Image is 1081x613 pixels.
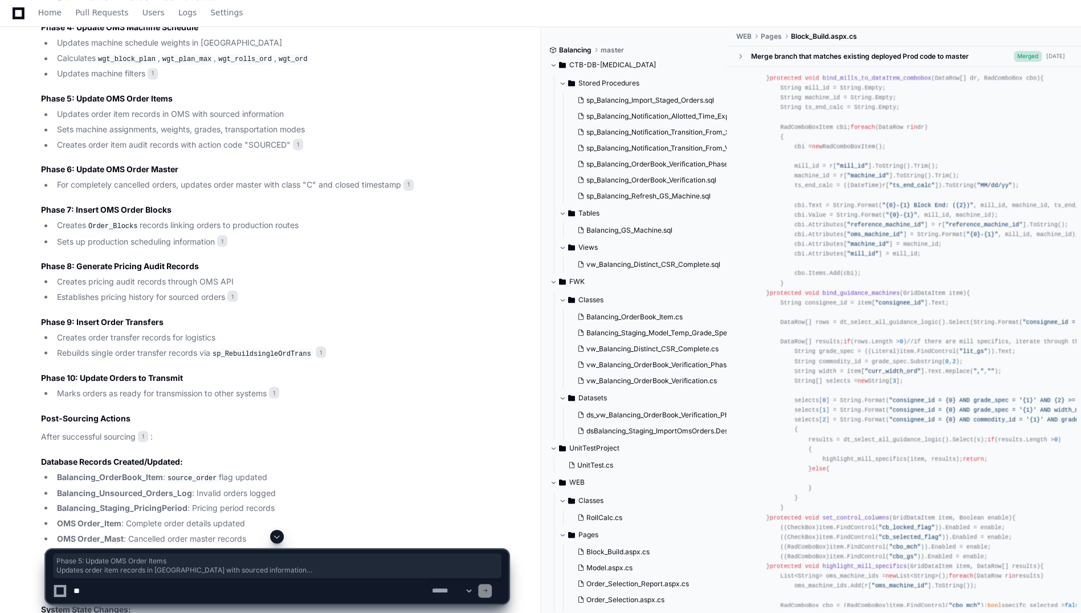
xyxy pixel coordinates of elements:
[573,510,721,526] button: RollCalc.cs
[903,289,963,296] span: GridDataItem item
[568,206,575,220] svg: Directory
[54,517,508,530] li: : Complete order details updated
[559,58,566,72] svg: Directory
[952,358,956,364] span: 2
[138,431,148,442] span: 1
[847,221,924,228] span: "reference_machine_id"
[770,514,1012,521] span: ( )
[889,181,935,188] span: "ts_end_calc"
[586,376,717,385] span: vw_Balancing_OrderBook_Verification.cs
[403,179,414,190] span: 1
[966,230,998,237] span: "{0}-{1}"
[559,204,728,222] button: Tables
[550,473,719,492] button: WEB
[586,226,672,235] span: Balancing_GS_Machine.sql
[573,341,730,357] button: vw_Balancing_Distinct_CSR_Complete.cs
[805,74,819,81] span: void
[837,162,868,169] span: "mill_id"
[578,243,598,252] span: Views
[573,309,730,325] button: Balancing_OrderBook_Item.cs
[568,494,575,508] svg: Directory
[559,238,728,257] button: Views
[822,406,826,413] span: 1
[586,328,750,338] span: Balancing_Staging_Model_Temp_Grade_Specific.cs
[805,514,819,521] span: void
[41,164,508,175] h3: Phase 6: Update OMS Order Master
[578,393,607,403] span: Datasets
[559,275,566,289] svg: Directory
[293,139,303,150] span: 1
[573,108,730,124] button: sp_Balancing_Notification_Allotted_Time_Expired.sql
[1054,436,1058,443] span: 0
[945,358,949,364] span: 0
[573,373,730,389] button: vw_Balancing_OrderBook_Verification.cs
[41,456,508,467] h3: Database Records Created/Updated:
[316,346,326,358] span: 1
[210,9,243,16] span: Settings
[96,54,158,64] code: wgt_block_plan
[210,348,313,359] code: sp_RebuildsingleOrdTrans
[559,46,592,55] span: Balancing
[573,140,730,156] button: sp_Balancing_Notification_Transition_From_Verification.sql
[822,289,900,296] span: bind_guidance_machines
[573,124,730,140] button: sp_Balancing_Notification_Transition_From_Sourcing.sql
[217,235,227,246] span: 1
[910,123,917,130] span: in
[892,377,896,384] span: 3
[573,325,730,341] button: Balancing_Staging_Model_Temp_Grade_Specific.cs
[601,46,624,55] span: master
[41,316,508,327] h3: Phase 9: Insert Order Transfers
[573,172,730,188] button: sp_Balancing_OrderBook_Verification.sql
[847,172,889,178] span: "machine_id"
[54,346,508,360] li: Rebuilds single order transfer records via
[578,79,639,88] span: Stored Procedures
[148,68,158,79] span: 1
[54,501,508,514] li: : Pricing period records
[847,240,889,247] span: "machine_id"
[879,523,935,530] span: "cb_locked_flag"
[812,465,826,472] span: else
[559,441,566,455] svg: Directory
[822,74,931,81] span: bind_mills_to_dataItem_combobox
[568,241,575,254] svg: Directory
[54,275,508,288] li: Creates pricing audit records through OMS API
[586,312,683,322] span: Balancing_OrderBook_Item.cs
[812,143,822,149] span: new
[770,74,801,81] span: protected
[850,123,875,130] span: foreach
[945,221,1023,228] span: "reference_machine_id"
[142,9,165,16] span: Users
[892,514,1008,521] span: GridDataItem item, Boolean enable
[559,492,728,510] button: Classes
[41,22,508,33] h3: Phase 4: Update OMS Machine Schedule
[586,96,714,105] span: sp_Balancing_Import_Staged_Orders.sql
[568,293,575,307] svg: Directory
[276,54,309,64] code: wgt_ord
[963,455,984,462] span: return
[586,144,772,153] span: sp_Balancing_Notification_Transition_From_Verification.sql
[550,439,719,457] button: UnitTestProject
[586,260,720,269] span: vw_Balancing_Distinct_CSR_Complete.sql
[935,74,1037,81] span: DataRow[] dr, RadComboBox cbo
[41,93,508,104] h3: Phase 5: Update OMS Order Items
[569,444,619,453] span: UnitTestProject
[56,557,498,575] span: Phase 5: Update OMS Order Items Updates order item records in [GEOGRAPHIC_DATA] with sourced info...
[54,108,508,121] li: Updates order item records in OMS with sourced information
[160,54,214,64] code: wgt_plan_max
[770,289,801,296] span: protected
[822,514,889,521] span: set_control_columns
[875,299,924,306] span: "consignee_id"
[790,32,856,41] span: Block_Build.aspx.cs
[54,52,508,66] li: Calculates , , ,
[57,472,163,481] strong: Balancing_OrderBook_Item
[847,250,878,257] span: "mill_id"
[577,461,613,470] span: UnitTest.cs
[886,211,917,218] span: "{0}-{1}"
[882,201,973,208] span: "{0}-{1} Block End: ({2})"
[973,367,984,374] span: ","
[41,260,508,271] h3: Phase 8: Generate Pricing Audit Records
[864,367,921,374] span: "curr_width_ord"
[900,338,903,344] span: 0
[564,457,712,473] button: UnitTest.cs
[586,192,711,201] span: sp_Balancing_Refresh_GS_Machine.sql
